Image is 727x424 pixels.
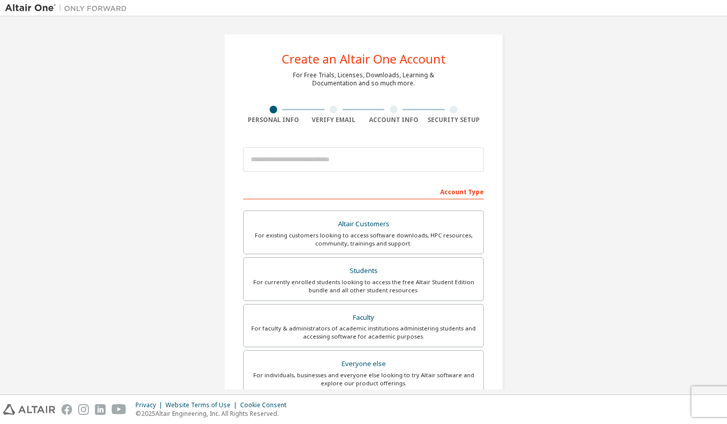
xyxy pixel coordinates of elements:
[78,404,89,415] img: instagram.svg
[240,401,292,409] div: Cookie Consent
[250,217,477,231] div: Altair Customers
[250,324,477,341] div: For faculty & administrators of academic institutions administering students and accessing softwa...
[424,116,484,124] div: Security Setup
[5,3,132,13] img: Altair One
[3,404,55,415] img: altair_logo.svg
[250,311,477,325] div: Faculty
[243,116,304,124] div: Personal Info
[250,264,477,278] div: Students
[293,71,434,87] div: For Free Trials, Licenses, Downloads, Learning & Documentation and so much more.
[243,183,484,199] div: Account Type
[282,53,446,65] div: Create an Altair One Account
[95,404,106,415] img: linkedin.svg
[250,278,477,294] div: For currently enrolled students looking to access the free Altair Student Edition bundle and all ...
[136,409,292,418] p: © 2025 Altair Engineering, Inc. All Rights Reserved.
[363,116,424,124] div: Account Info
[250,231,477,248] div: For existing customers looking to access software downloads, HPC resources, community, trainings ...
[136,401,166,409] div: Privacy
[250,357,477,371] div: Everyone else
[166,401,240,409] div: Website Terms of Use
[250,371,477,387] div: For individuals, businesses and everyone else looking to try Altair software and explore our prod...
[304,116,364,124] div: Verify Email
[112,404,126,415] img: youtube.svg
[61,404,72,415] img: facebook.svg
